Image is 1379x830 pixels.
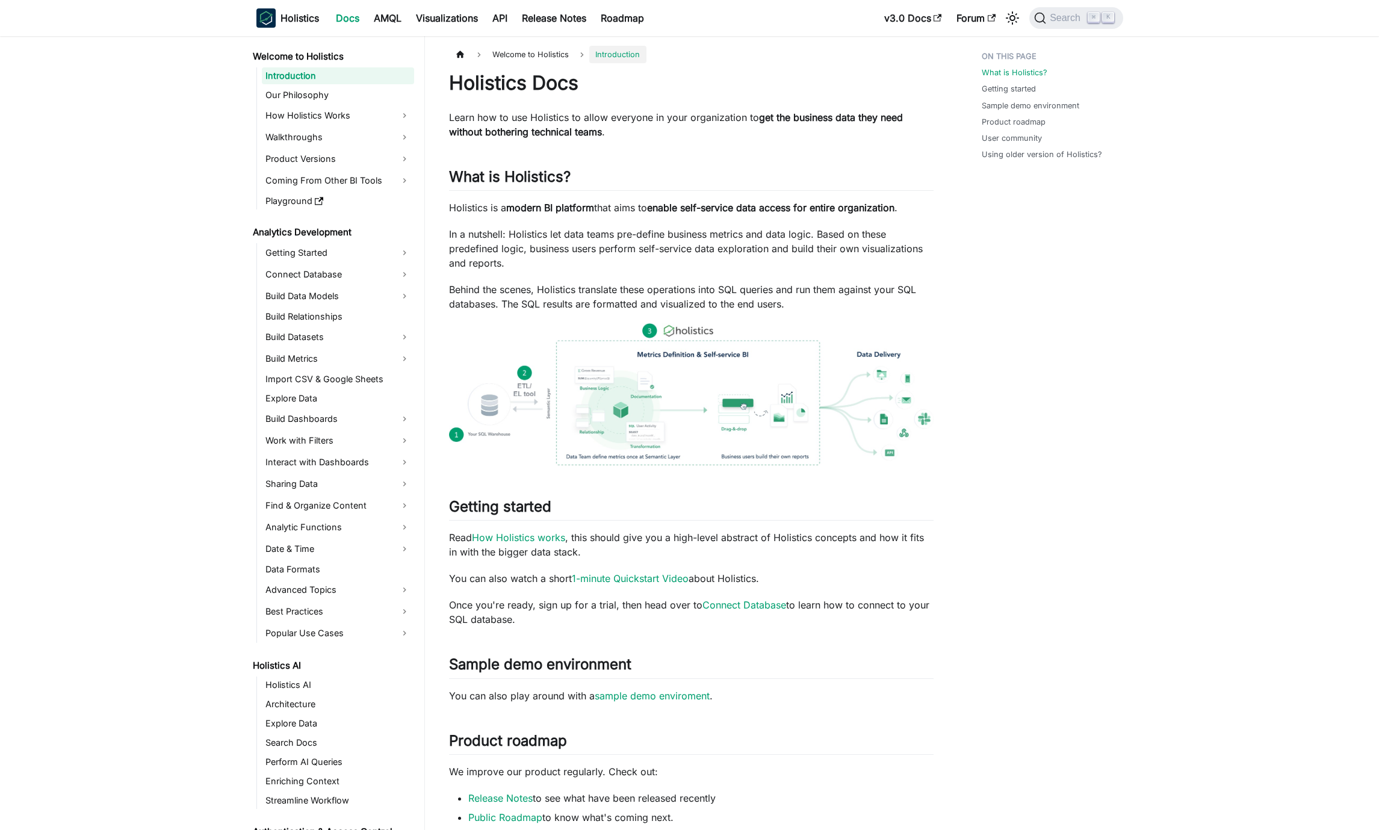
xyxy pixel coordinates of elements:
[449,764,934,779] p: We improve our product regularly. Check out:
[262,496,414,515] a: Find & Organize Content
[244,36,425,830] nav: Docs sidebar
[982,132,1042,144] a: User community
[262,327,414,347] a: Build Datasets
[256,8,276,28] img: Holistics
[262,518,414,537] a: Analytic Functions
[367,8,409,28] a: AMQL
[449,282,934,311] p: Behind the scenes, Holistics translate these operations into SQL queries and run them against you...
[468,791,934,805] li: to see what have been released recently
[982,83,1036,94] a: Getting started
[262,624,414,643] a: Popular Use Cases
[449,46,934,63] nav: Breadcrumbs
[262,453,414,472] a: Interact with Dashboards
[262,792,414,809] a: Streamline Workflow
[262,580,414,599] a: Advanced Topics
[256,8,319,28] a: HolisticsHolistics
[249,224,414,241] a: Analytics Development
[262,308,414,325] a: Build Relationships
[1029,7,1123,29] button: Search (Command+K)
[262,539,414,559] a: Date & Time
[262,106,414,125] a: How Holistics Works
[262,371,414,388] a: Import CSV & Google Sheets
[262,715,414,732] a: Explore Data
[449,571,934,586] p: You can also watch a short about Holistics.
[506,202,594,214] strong: modern BI platform
[982,116,1046,128] a: Product roadmap
[262,602,414,621] a: Best Practices
[982,67,1047,78] a: What is Holistics?
[589,46,646,63] span: Introduction
[647,202,894,214] strong: enable self-service data access for entire organization
[262,409,414,429] a: Build Dashboards
[472,531,565,544] a: How Holistics works
[262,349,414,368] a: Build Metrics
[262,390,414,407] a: Explore Data
[262,561,414,578] a: Data Formats
[449,530,934,559] p: Read , this should give you a high-level abstract of Holistics concepts and how it fits in with t...
[249,48,414,65] a: Welcome to Holistics
[262,696,414,713] a: Architecture
[1046,13,1088,23] span: Search
[262,734,414,751] a: Search Docs
[262,243,414,262] a: Getting Started
[702,599,786,611] a: Connect Database
[262,149,414,169] a: Product Versions
[262,128,414,147] a: Walkthroughs
[262,171,414,190] a: Coming From Other BI Tools
[515,8,593,28] a: Release Notes
[449,323,934,465] img: How Holistics fits in your Data Stack
[280,11,319,25] b: Holistics
[449,689,934,703] p: You can also play around with a .
[262,754,414,770] a: Perform AI Queries
[449,46,472,63] a: Home page
[262,265,414,284] a: Connect Database
[262,286,414,306] a: Build Data Models
[572,572,689,584] a: 1-minute Quickstart Video
[593,8,651,28] a: Roadmap
[1003,8,1022,28] button: Switch between dark and light mode (currently light mode)
[262,677,414,693] a: Holistics AI
[982,100,1079,111] a: Sample demo environment
[262,431,414,450] a: Work with Filters
[468,811,542,823] a: Public Roadmap
[449,655,934,678] h2: Sample demo environment
[249,657,414,674] a: Holistics AI
[262,474,414,494] a: Sharing Data
[262,773,414,790] a: Enriching Context
[449,498,934,521] h2: Getting started
[449,110,934,139] p: Learn how to use Holistics to allow everyone in your organization to .
[449,200,934,215] p: Holistics is a that aims to .
[486,46,575,63] span: Welcome to Holistics
[468,792,533,804] a: Release Notes
[468,810,934,825] li: to know what's coming next.
[449,168,934,191] h2: What is Holistics?
[262,67,414,84] a: Introduction
[485,8,515,28] a: API
[949,8,1003,28] a: Forum
[262,193,414,209] a: Playground
[1102,12,1114,23] kbd: K
[982,149,1102,160] a: Using older version of Holistics?
[449,598,934,627] p: Once you're ready, sign up for a trial, then head over to to learn how to connect to your SQL dat...
[262,87,414,104] a: Our Philosophy
[877,8,949,28] a: v3.0 Docs
[1088,12,1100,23] kbd: ⌘
[595,690,710,702] a: sample demo enviroment
[449,732,934,755] h2: Product roadmap
[329,8,367,28] a: Docs
[449,71,934,95] h1: Holistics Docs
[409,8,485,28] a: Visualizations
[449,227,934,270] p: In a nutshell: Holistics let data teams pre-define business metrics and data logic. Based on thes...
